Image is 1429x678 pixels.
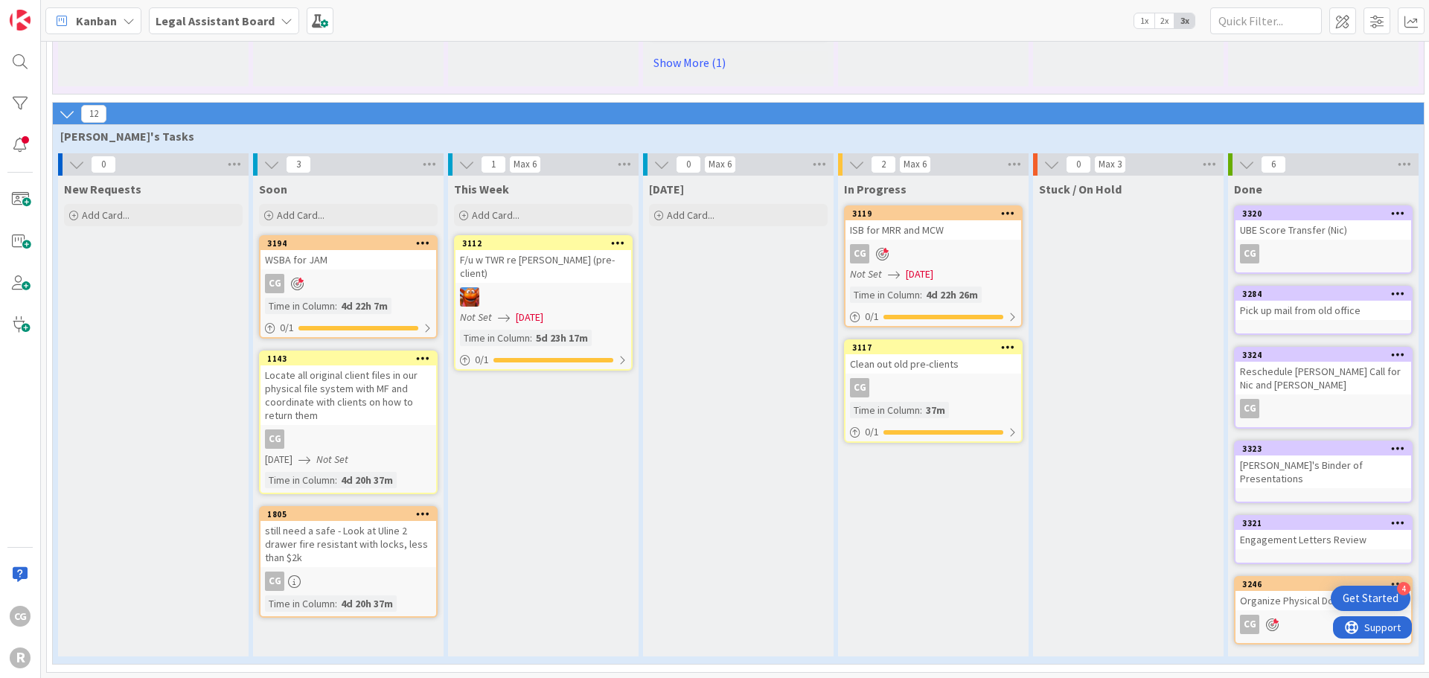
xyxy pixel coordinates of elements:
b: Legal Assistant Board [156,13,275,28]
i: Not Set [460,310,492,324]
div: 3117 [845,341,1021,354]
span: Add Card... [667,208,714,222]
div: 3117Clean out old pre-clients [845,341,1021,374]
div: 1805 [267,509,436,519]
div: 3194WSBA for JAM [260,237,436,269]
div: 3284Pick up mail from old office [1235,287,1411,320]
div: CG [1235,244,1411,263]
div: 3323 [1235,442,1411,455]
div: 0/1 [260,319,436,337]
div: 3320UBE Score Transfer (Nic) [1235,207,1411,240]
i: Not Set [850,267,882,281]
div: CG [260,572,436,591]
div: 0/1 [845,423,1021,441]
span: Add Card... [472,208,520,222]
div: Time in Column [460,330,530,346]
div: 4d 22h 7m [337,298,391,314]
div: CG [845,244,1021,263]
i: Not Set [316,452,348,466]
div: Time in Column [850,287,920,303]
div: Pick up mail from old office [1235,301,1411,320]
div: CG [265,572,284,591]
span: 1 [481,156,506,173]
span: : [335,298,337,314]
span: [DATE] [906,266,933,282]
div: 3119ISB for MRR and MCW [845,207,1021,240]
span: : [335,472,337,488]
span: [DATE] [265,452,292,467]
span: 0 / 1 [475,352,489,368]
div: Time in Column [850,402,920,418]
span: 0 / 1 [865,424,879,440]
div: Time in Column [265,298,335,314]
span: 1x [1134,13,1154,28]
div: 3246 [1242,579,1411,589]
div: 3119 [845,207,1021,220]
div: Max 6 [514,161,537,168]
div: Max 6 [904,161,927,168]
span: 0 [91,156,116,173]
input: Quick Filter... [1210,7,1322,34]
div: 3320 [1242,208,1411,219]
span: 0 / 1 [280,320,294,336]
div: 3284 [1235,287,1411,301]
span: New Requests [64,182,141,196]
div: CG [850,378,869,397]
span: This Week [454,182,509,196]
div: 3324Reschedule [PERSON_NAME] Call for Nic and [PERSON_NAME] [1235,348,1411,394]
span: Support [31,2,68,20]
div: 1143 [267,354,436,364]
div: 0/1 [455,351,631,369]
span: Done [1234,182,1262,196]
div: 4d 20h 37m [337,472,397,488]
div: Reschedule [PERSON_NAME] Call for Nic and [PERSON_NAME] [1235,362,1411,394]
span: [DATE] [516,310,543,325]
div: [PERSON_NAME]'s Binder of Presentations [1235,455,1411,488]
span: Add Card... [277,208,325,222]
span: Casandra's Tasks [60,129,1405,144]
div: 5d 23h 17m [532,330,592,346]
span: 0 [676,156,701,173]
div: 3323 [1242,444,1411,454]
span: : [530,330,532,346]
div: WSBA for JAM [260,250,436,269]
div: Locate all original client files in our physical file system with MF and coordinate with clients ... [260,365,436,425]
div: 3321 [1235,517,1411,530]
span: Soon [259,182,287,196]
div: Max 6 [709,161,732,168]
span: Stuck / On Hold [1039,182,1122,196]
div: UBE Score Transfer (Nic) [1235,220,1411,240]
div: 3321 [1242,518,1411,528]
div: 3194 [267,238,436,249]
div: 3246Organize Physical Docs for Clients [1235,578,1411,610]
div: 3246 [1235,578,1411,591]
span: : [920,402,922,418]
span: : [920,287,922,303]
div: 4d 20h 37m [337,595,397,612]
div: 3284 [1242,289,1411,299]
div: 3324 [1235,348,1411,362]
div: 3323[PERSON_NAME]'s Binder of Presentations [1235,442,1411,488]
div: Time in Column [265,595,335,612]
div: still need a safe - Look at Uline 2 drawer fire resistant with locks, less than $2k [260,521,436,567]
div: CG [850,244,869,263]
div: 4d 22h 26m [922,287,982,303]
div: CG [265,429,284,449]
span: 12 [81,105,106,123]
span: 0 [1066,156,1091,173]
div: Clean out old pre-clients [845,354,1021,374]
div: 37m [922,402,949,418]
div: Get Started [1343,591,1398,606]
div: 3112F/u w TWR re [PERSON_NAME] (pre-client) [455,237,631,283]
div: Engagement Letters Review [1235,530,1411,549]
div: CG [260,274,436,293]
span: 2 [871,156,896,173]
span: Today [649,182,684,196]
div: CG [265,274,284,293]
div: 1805 [260,508,436,521]
a: Show More (1) [649,51,828,74]
div: CG [10,606,31,627]
div: 3320 [1235,207,1411,220]
span: 3 [286,156,311,173]
div: Organize Physical Docs for Clients [1235,591,1411,610]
